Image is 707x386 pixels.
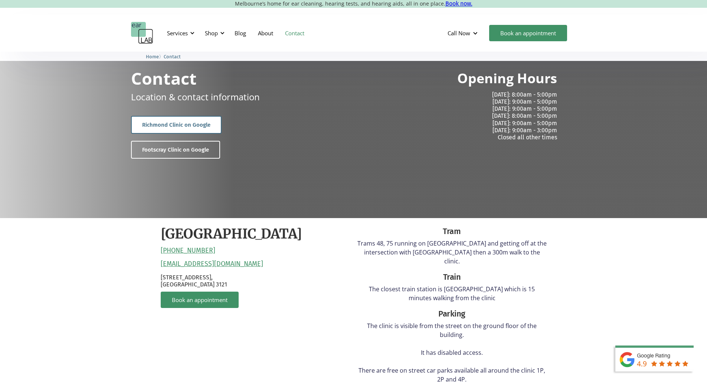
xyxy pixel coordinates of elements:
div: Call Now [442,22,485,44]
div: Shop [205,29,218,37]
a: Footscray Clinic on Google [131,141,220,159]
div: Call Now [448,29,470,37]
div: Tram [357,226,547,237]
p: The closest train station is [GEOGRAPHIC_DATA] which is 15 minutes walking from the clinic [357,285,547,302]
p: The clinic is visible from the street on the ground floor of the building. It has disabled access... [357,321,547,384]
span: Contact [164,54,181,59]
p: [STREET_ADDRESS], [GEOGRAPHIC_DATA] 3121 [161,274,350,288]
a: Book an appointment [161,292,239,308]
p: [DATE]: 8:00am - 5:00pm [DATE]: 9:00am - 5:00pm [DATE]: 9:00am - 5:00pm [DATE]: 8:00am - 5:00pm [... [360,91,557,141]
div: Train [357,271,547,283]
div: Services [163,22,197,44]
h2: Opening Hours [457,70,557,87]
a: [EMAIL_ADDRESS][DOMAIN_NAME] [161,260,263,268]
p: Trams 48, 75 running on [GEOGRAPHIC_DATA] and getting off at the intersection with [GEOGRAPHIC_DA... [357,239,547,266]
h2: [GEOGRAPHIC_DATA] [161,226,302,243]
p: Location & contact information [131,90,260,103]
li: 〉 [146,53,164,61]
h1: Contact [131,70,197,87]
div: Parking [357,308,547,320]
span: Home [146,54,159,59]
a: Contact [279,22,310,44]
a: Home [146,53,159,60]
a: Richmond Clinic on Google [131,116,222,134]
a: About [252,22,279,44]
a: home [131,22,153,44]
a: Blog [229,22,252,44]
a: [PHONE_NUMBER] [161,247,215,255]
a: Book an appointment [489,25,567,41]
a: Contact [164,53,181,60]
div: Services [167,29,188,37]
div: Shop [200,22,227,44]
